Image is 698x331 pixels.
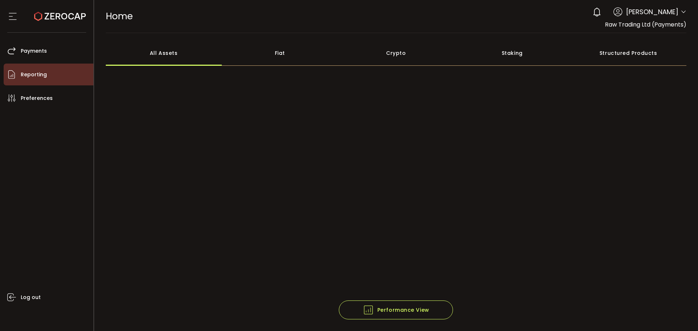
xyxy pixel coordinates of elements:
[21,69,47,80] span: Reporting
[21,93,53,104] span: Preferences
[570,40,687,66] div: Structured Products
[106,40,222,66] div: All Assets
[106,10,133,23] span: Home
[21,292,41,303] span: Log out
[454,40,570,66] div: Staking
[626,7,678,17] span: [PERSON_NAME]
[222,40,338,66] div: Fiat
[339,300,453,319] button: Performance View
[605,20,686,29] span: Raw Trading Ltd (Payments)
[21,46,47,56] span: Payments
[613,253,698,331] iframe: Chat Widget
[338,40,454,66] div: Crypto
[363,304,429,315] span: Performance View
